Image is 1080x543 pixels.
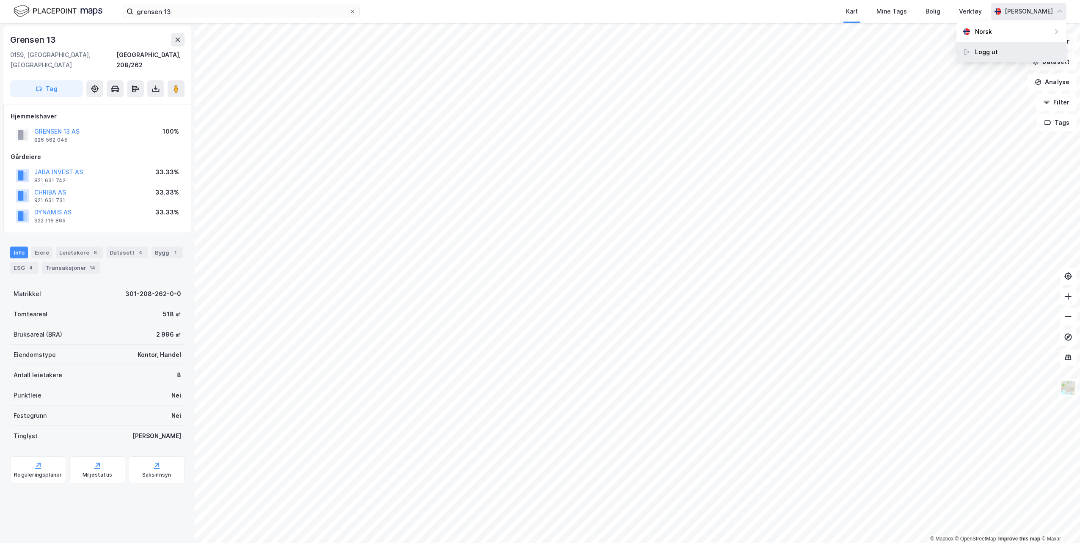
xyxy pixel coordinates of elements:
button: Analyse [1028,74,1077,90]
div: 14 [88,263,97,272]
div: 33.33% [155,187,179,197]
div: Verktøy [959,6,982,16]
div: Datasett [106,247,148,258]
div: [PERSON_NAME] [132,431,181,441]
div: 33.33% [155,167,179,177]
a: Mapbox [930,536,953,542]
div: 8 [177,370,181,380]
div: 2 996 ㎡ [156,329,181,340]
div: Bygg [152,247,183,258]
img: logo.f888ab2527a4732fd821a326f86c7f29.svg [14,4,102,19]
div: Punktleie [14,390,41,400]
div: Eiendomstype [14,350,56,360]
div: 33.33% [155,207,179,217]
img: Z [1060,380,1076,396]
div: Nei [171,390,181,400]
div: 0159, [GEOGRAPHIC_DATA], [GEOGRAPHIC_DATA] [10,50,116,70]
div: Kart [846,6,858,16]
div: Antall leietakere [14,370,62,380]
button: Filter [1036,94,1077,111]
div: Nei [171,411,181,421]
div: Norsk [975,27,992,37]
div: 926 562 045 [34,137,68,143]
input: Søk på adresse, matrikkel, gårdeiere, leietakere eller personer [133,5,349,18]
button: Tags [1037,114,1077,131]
div: Tomteareal [14,309,47,319]
div: Bruksareal (BRA) [14,329,62,340]
div: ESG [10,262,39,274]
div: Grensen 13 [10,33,58,47]
div: Kontor, Handel [138,350,181,360]
div: Logg ut [975,47,998,57]
a: OpenStreetMap [955,536,996,542]
div: Transaksjoner [42,262,100,274]
div: Saksinnsyn [142,472,171,478]
div: [GEOGRAPHIC_DATA], 208/262 [116,50,185,70]
div: Info [10,247,28,258]
div: 301-208-262-0-0 [125,289,181,299]
div: 921 631 731 [34,197,65,204]
div: Matrikkel [14,289,41,299]
button: Tag [10,80,83,97]
div: Festegrunn [14,411,47,421]
iframe: Chat Widget [1038,502,1080,543]
div: Mine Tags [876,6,907,16]
div: 8 [91,248,99,257]
div: Gårdeiere [11,152,184,162]
div: Leietakere [56,247,103,258]
div: 821 631 742 [34,177,66,184]
div: 518 ㎡ [163,309,181,319]
div: 1 [171,248,179,257]
div: Tinglyst [14,431,38,441]
div: 100% [163,126,179,137]
div: Bolig [926,6,940,16]
div: [PERSON_NAME] [1005,6,1053,16]
div: Eiere [31,247,52,258]
div: 4 [136,248,145,257]
div: 922 116 865 [34,217,66,224]
div: Miljøstatus [83,472,112,478]
a: Improve this map [998,536,1040,542]
div: Reguleringsplaner [14,472,62,478]
div: 4 [27,263,35,272]
div: Hjemmelshaver [11,111,184,121]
